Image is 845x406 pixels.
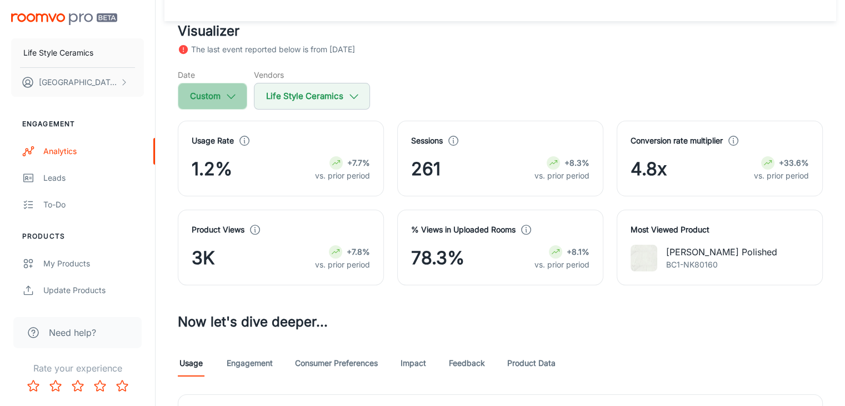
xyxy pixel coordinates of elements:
a: Product Data [507,350,556,377]
h4: % Views in Uploaded Rooms [411,224,516,236]
strong: +7.8% [347,247,370,256]
button: Life Style Ceramics [254,83,370,110]
h2: Visualizer [178,21,823,41]
h4: Conversion rate multiplier [631,135,723,147]
a: Feedback [449,350,485,377]
a: Consumer Preferences [295,350,378,377]
span: 261 [411,156,441,182]
p: vs. prior period [315,170,370,182]
h4: Most Viewed Product [631,224,809,236]
p: The last event reported below is from [DATE] [191,43,355,56]
h5: Date [178,69,247,81]
div: To-do [43,199,144,211]
span: 4.8x [631,156,667,182]
button: [GEOGRAPHIC_DATA] Rossouw [11,68,144,97]
img: Nikea Pulido Polished [631,245,657,271]
span: 1.2% [192,156,232,182]
strong: +7.7% [347,158,370,167]
p: vs. prior period [315,259,370,271]
button: Custom [178,83,247,110]
strong: +33.6% [779,158,809,167]
div: My Products [43,258,144,270]
div: Update Products [43,284,144,296]
strong: +8.3% [564,158,589,167]
img: Roomvo PRO Beta [11,13,117,25]
a: Impact [400,350,427,377]
p: vs. prior period [534,170,589,182]
h5: Vendors [254,69,370,81]
h3: Now let's dive deeper... [178,312,823,332]
h4: Sessions [411,135,443,147]
h4: Usage Rate [192,135,234,147]
button: Rate 2 star [44,375,67,397]
button: Life Style Ceramics [11,38,144,67]
span: 78.3% [411,245,464,271]
span: Need help? [49,326,96,339]
button: Rate 3 star [67,375,89,397]
a: Usage [178,350,204,377]
p: [GEOGRAPHIC_DATA] Rossouw [39,76,117,88]
strong: +8.1% [567,247,589,256]
button: Rate 5 star [111,375,133,397]
p: BC1-NK80160 [666,259,777,271]
a: Engagement [227,350,273,377]
button: Rate 4 star [89,375,111,397]
div: Analytics [43,145,144,157]
p: vs. prior period [534,259,589,271]
h4: Product Views [192,224,244,236]
span: 3K [192,245,215,271]
button: Rate 1 star [22,375,44,397]
p: Life Style Ceramics [23,47,93,59]
p: [PERSON_NAME] Polished [666,245,777,259]
p: Rate your experience [9,362,146,375]
div: Leads [43,172,144,184]
p: vs. prior period [754,170,809,182]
